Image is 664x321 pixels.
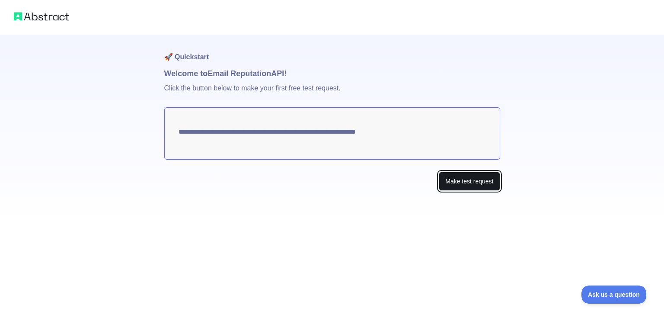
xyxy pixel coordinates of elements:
[14,10,69,22] img: Abstract logo
[581,286,647,304] iframe: Toggle Customer Support
[164,80,500,107] p: Click the button below to make your first free test request.
[164,67,500,80] h1: Welcome to Email Reputation API!
[164,35,500,67] h1: 🚀 Quickstart
[439,172,500,191] button: Make test request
